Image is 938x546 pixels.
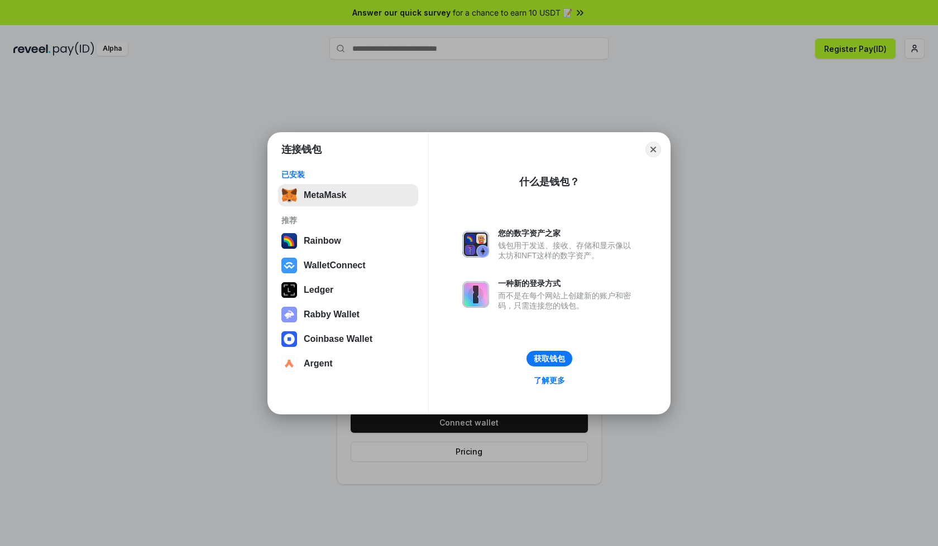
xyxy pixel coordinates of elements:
[281,258,297,273] img: svg+xml,%3Csvg%20width%3D%2228%22%20height%3D%2228%22%20viewBox%3D%220%200%2028%2028%22%20fill%3D...
[498,291,636,311] div: 而不是在每个网站上创建新的账户和密码，只需连接您的钱包。
[304,359,333,369] div: Argent
[281,356,297,371] img: svg+xml,%3Csvg%20width%3D%2228%22%20height%3D%2228%22%20viewBox%3D%220%200%2028%2028%22%20fill%3D...
[304,260,366,270] div: WalletConnect
[281,282,297,298] img: svg+xml,%3Csvg%20xmlns%3D%22http%3A%2F%2Fwww.w3.org%2F2000%2Fsvg%22%20width%3D%2228%22%20height%3...
[304,190,346,200] div: MetaMask
[281,307,297,322] img: svg+xml,%3Csvg%20xmlns%3D%22http%3A%2F%2Fwww.w3.org%2F2000%2Fsvg%22%20fill%3D%22none%22%20viewBox...
[527,351,572,366] button: 获取钱包
[519,175,580,189] div: 什么是钱包？
[281,331,297,347] img: svg+xml,%3Csvg%20width%3D%2228%22%20height%3D%2228%22%20viewBox%3D%220%200%2028%2028%22%20fill%3D...
[304,310,360,320] div: Rabby Wallet
[278,328,418,350] button: Coinbase Wallet
[534,354,565,364] div: 获取钱包
[278,230,418,252] button: Rainbow
[278,352,418,375] button: Argent
[498,240,636,260] div: 钱包用于发送、接收、存储和显示像以太坊和NFT这样的数字资产。
[498,278,636,288] div: 一种新的登录方式
[281,170,415,180] div: 已安装
[304,334,372,344] div: Coinbase Wallet
[304,285,333,295] div: Ledger
[645,142,661,157] button: Close
[527,373,572,388] a: 了解更多
[281,143,322,156] h1: 连接钱包
[278,303,418,326] button: Rabby Wallet
[278,279,418,301] button: Ledger
[278,184,418,206] button: MetaMask
[534,375,565,385] div: 了解更多
[462,281,489,308] img: svg+xml,%3Csvg%20xmlns%3D%22http%3A%2F%2Fwww.w3.org%2F2000%2Fsvg%22%20fill%3D%22none%22%20viewBox...
[462,231,489,258] img: svg+xml,%3Csvg%20xmlns%3D%22http%3A%2F%2Fwww.w3.org%2F2000%2Fsvg%22%20fill%3D%22none%22%20viewBox...
[498,228,636,238] div: 您的数字资产之家
[281,187,297,203] img: svg+xml,%3Csvg%20fill%3D%22none%22%20height%3D%2233%22%20viewBox%3D%220%200%2035%2033%22%20width%...
[278,254,418,277] button: WalletConnect
[281,233,297,249] img: svg+xml,%3Csvg%20width%3D%22120%22%20height%3D%22120%22%20viewBox%3D%220%200%20120%20120%22%20fil...
[281,215,415,225] div: 推荐
[304,236,341,246] div: Rainbow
